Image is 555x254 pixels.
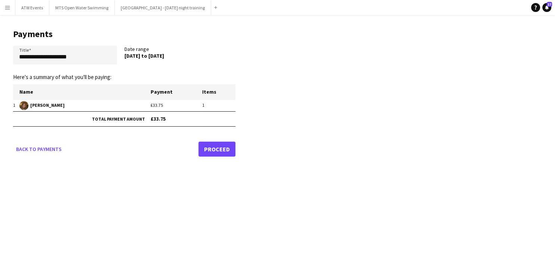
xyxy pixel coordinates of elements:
button: MTS Open Water Swimming [49,0,115,15]
span: 17 [547,2,552,7]
th: Name [19,84,150,100]
a: Proceed [198,142,235,157]
td: Total payment amount [13,111,151,126]
div: Date range [124,46,236,67]
td: 1 [202,100,235,111]
p: Here's a summary of what you'll be paying: [13,74,235,81]
td: 1 [13,100,19,111]
button: [GEOGRAPHIC_DATA] - [DATE] night training [115,0,211,15]
div: [DATE] to [DATE] [124,52,228,59]
th: Payment [151,84,202,100]
span: [PERSON_NAME] [19,101,150,110]
td: £33.75 [151,111,235,126]
h1: Payments [13,28,235,40]
a: Back to payments [13,142,65,157]
button: ATW Events [15,0,49,15]
td: £33.75 [151,100,202,111]
a: 17 [542,3,551,12]
th: Items [202,84,235,100]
